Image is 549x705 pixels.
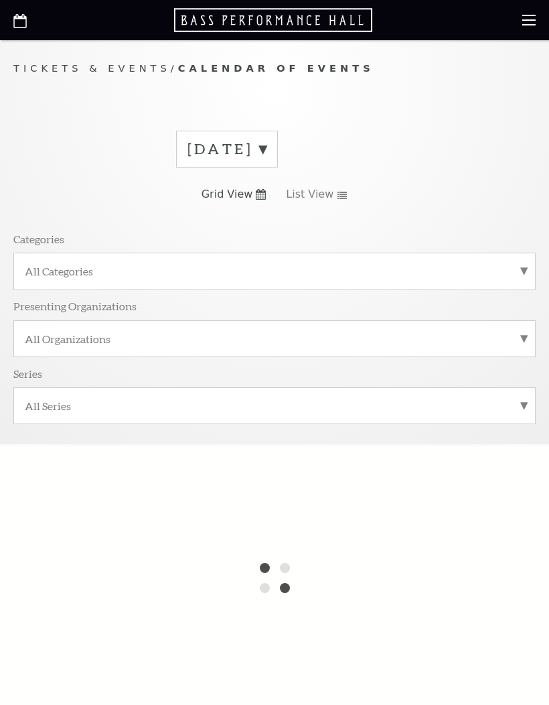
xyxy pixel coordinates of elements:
[25,332,524,346] label: All Organizations
[202,187,253,202] span: Grid View
[286,187,333,202] span: List View
[13,62,171,74] span: Tickets & Events
[178,62,374,74] span: Calendar of Events
[13,232,64,246] p: Categories
[13,367,42,381] p: Series
[25,264,524,278] label: All Categories
[25,399,524,413] label: All Series
[187,139,266,159] label: [DATE]
[13,60,536,77] p: /
[13,299,137,313] p: Presenting Organizations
